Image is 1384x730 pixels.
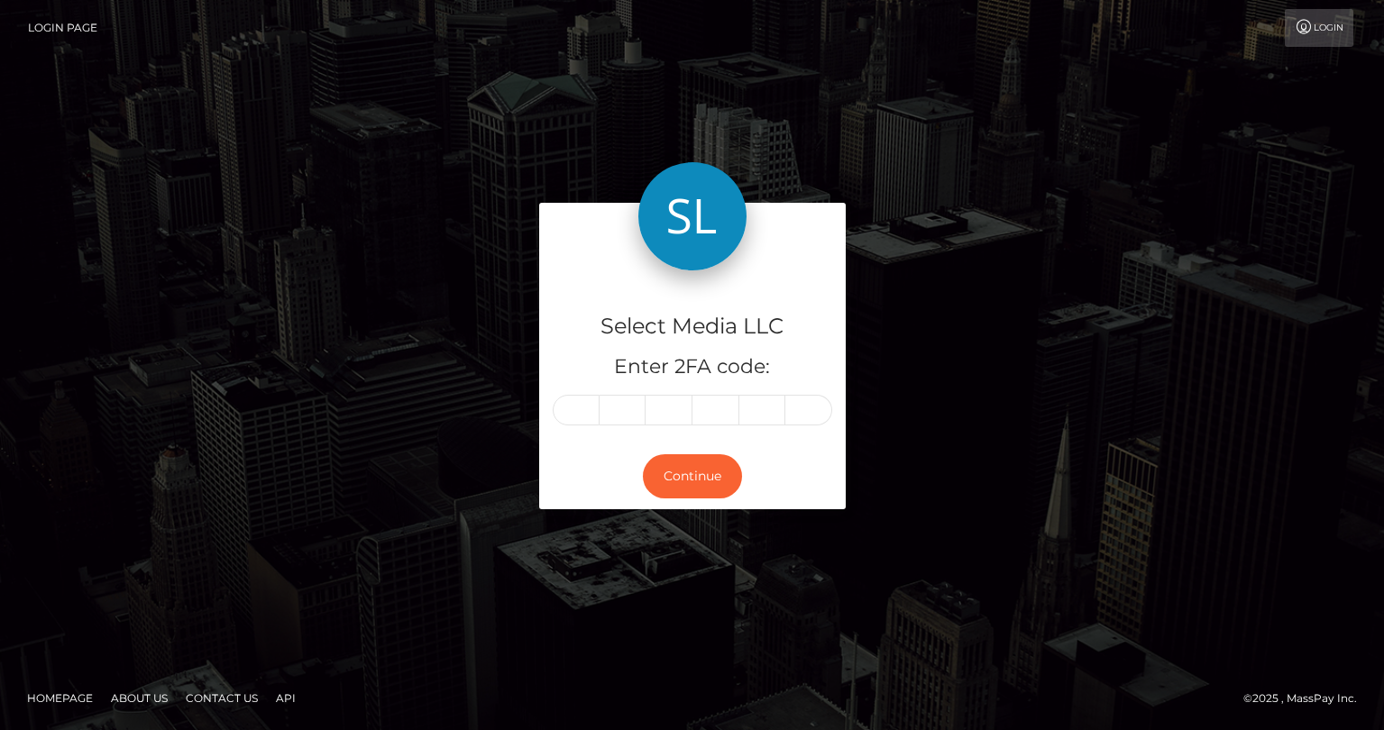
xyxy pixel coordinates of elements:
h5: Enter 2FA code: [553,353,832,381]
h4: Select Media LLC [553,311,832,342]
a: Contact Us [179,684,265,712]
a: Login [1285,9,1353,47]
div: © 2025 , MassPay Inc. [1243,689,1370,708]
img: Select Media LLC [638,162,747,270]
a: API [269,684,303,712]
button: Continue [643,454,742,498]
a: Homepage [20,684,100,712]
a: Login Page [28,9,97,47]
a: About Us [104,684,175,712]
